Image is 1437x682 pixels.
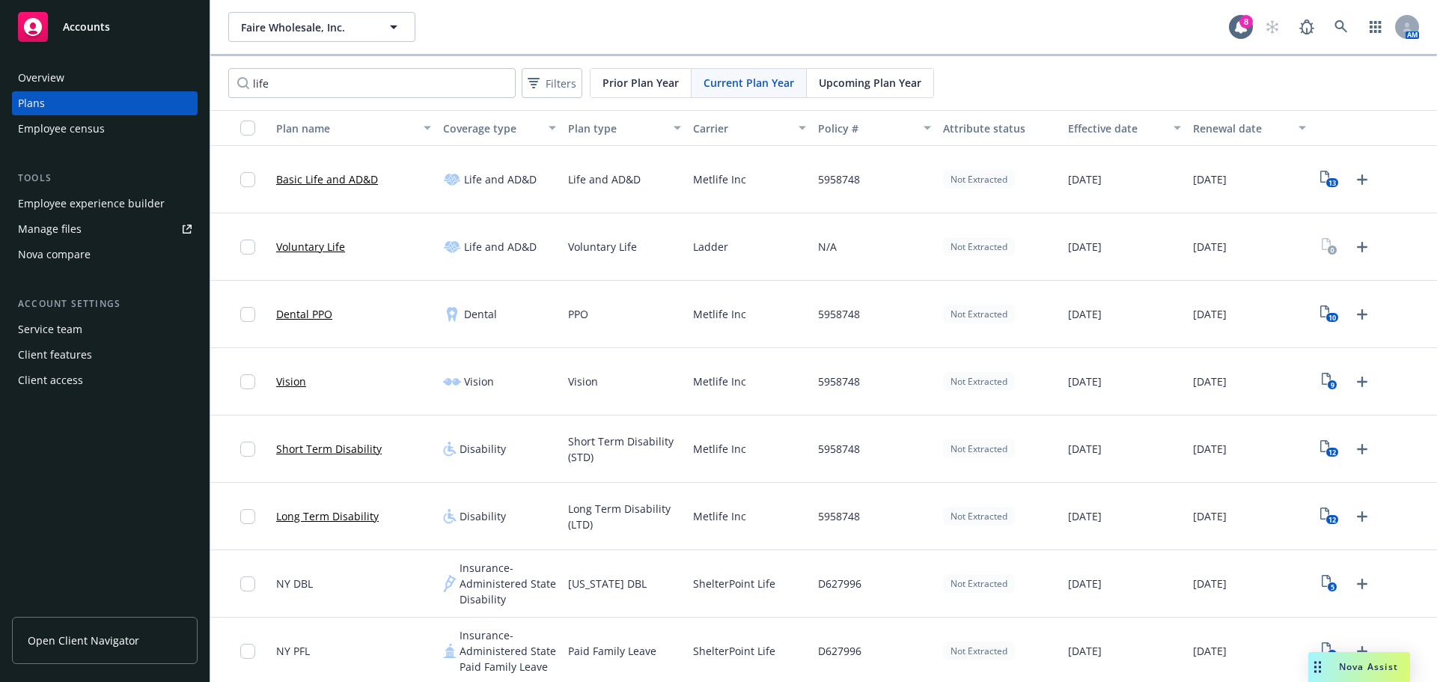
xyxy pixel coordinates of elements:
button: Faire Wholesale, Inc. [228,12,415,42]
span: Short Term Disability (STD) [568,433,681,465]
div: Not Extracted [943,372,1015,391]
a: Vision [276,374,306,389]
span: [DATE] [1193,576,1227,591]
span: Vision [568,374,598,389]
button: Plan name [270,110,437,146]
span: NY PFL [276,643,310,659]
a: Upload Plan Documents [1350,505,1374,529]
div: Not Extracted [943,574,1015,593]
button: Coverage type [437,110,562,146]
span: Metlife Inc [693,374,746,389]
span: Insurance-Administered State Paid Family Leave [460,627,556,675]
span: [DATE] [1068,306,1102,322]
span: [DATE] [1193,171,1227,187]
input: Toggle Row Selected [240,509,255,524]
a: View Plan Documents [1318,572,1342,596]
div: Coverage type [443,121,540,136]
div: Tools [12,171,198,186]
span: Accounts [63,21,110,33]
span: NY DBL [276,576,313,591]
a: View Plan Documents [1318,370,1342,394]
span: [DATE] [1068,441,1102,457]
a: Dental PPO [276,306,332,322]
button: Attribute status [937,110,1062,146]
span: [DATE] [1068,643,1102,659]
input: Toggle Row Selected [240,442,255,457]
span: [DATE] [1068,239,1102,255]
input: Toggle Row Selected [240,576,255,591]
span: Life and AD&D [568,171,641,187]
span: Filters [525,73,579,94]
div: Nova compare [18,243,91,267]
div: Not Extracted [943,237,1015,256]
div: Service team [18,317,82,341]
text: 5 [1331,582,1334,592]
span: Nova Assist [1339,660,1398,673]
div: Not Extracted [943,507,1015,526]
a: View Plan Documents [1318,302,1342,326]
div: Account settings [12,296,198,311]
a: Upload Plan Documents [1350,168,1374,192]
span: Disability [460,441,506,457]
div: Drag to move [1308,652,1327,682]
span: Voluntary Life [568,239,637,255]
div: Policy # [818,121,915,136]
span: Vision [464,374,494,389]
span: Metlife Inc [693,508,746,524]
div: Not Extracted [943,439,1015,458]
span: Life and AD&D [464,239,537,255]
div: Employee experience builder [18,192,165,216]
span: 5958748 [818,171,860,187]
span: [DATE] [1068,374,1102,389]
text: 13 [1328,178,1336,188]
button: Nova Assist [1308,652,1410,682]
a: Overview [12,66,198,90]
span: Dental [464,306,497,322]
div: Plans [18,91,45,115]
text: 9 [1331,380,1334,390]
div: Carrier [693,121,790,136]
input: Toggle Row Selected [240,172,255,187]
button: Policy # [812,110,937,146]
a: Employee census [12,117,198,141]
a: Long Term Disability [276,508,379,524]
span: [DATE] [1193,306,1227,322]
button: Renewal date [1187,110,1312,146]
span: Ladder [693,239,728,255]
a: Manage files [12,217,198,241]
div: Client features [18,343,92,367]
span: D627996 [818,643,861,659]
span: [DATE] [1193,239,1227,255]
a: Upload Plan Documents [1350,437,1374,461]
span: 5958748 [818,441,860,457]
a: Upload Plan Documents [1350,639,1374,663]
span: Prior Plan Year [602,75,679,91]
a: Accounts [12,6,198,48]
a: Search [1326,12,1356,42]
span: N/A [818,239,837,255]
a: Nova compare [12,243,198,267]
div: Not Extracted [943,305,1015,323]
a: Upload Plan Documents [1350,370,1374,394]
a: Voluntary Life [276,239,345,255]
a: Upload Plan Documents [1350,572,1374,596]
div: Plan name [276,121,415,136]
span: Insurance-Administered State Disability [460,560,556,607]
div: Manage files [18,217,82,241]
span: D627996 [818,576,861,591]
span: Long Term Disability (LTD) [568,501,681,532]
span: [DATE] [1193,441,1227,457]
span: [DATE] [1068,508,1102,524]
div: Employee census [18,117,105,141]
a: Client access [12,368,198,392]
input: Toggle Row Selected [240,240,255,255]
span: Filters [546,76,576,91]
a: View Plan Documents [1318,505,1342,529]
div: Effective date [1068,121,1165,136]
input: Select all [240,121,255,136]
a: Upload Plan Documents [1350,235,1374,259]
input: Toggle Row Selected [240,374,255,389]
span: Faire Wholesale, Inc. [241,19,370,35]
span: 5958748 [818,374,860,389]
button: Plan type [562,110,687,146]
